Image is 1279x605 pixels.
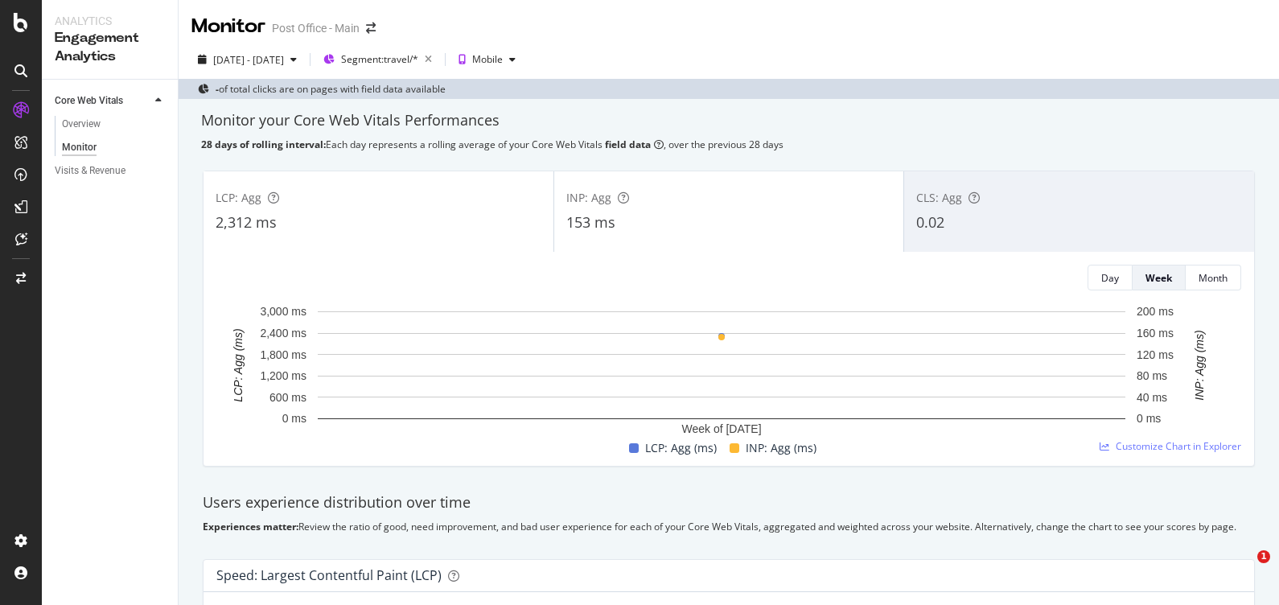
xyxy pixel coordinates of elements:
div: Post Office - Main [272,20,360,36]
svg: A chart. [216,303,1226,438]
div: Users experience distribution over time [203,492,1255,513]
span: Segment: travel/* [341,52,418,66]
span: CLS: Agg [916,190,962,205]
iframe: Intercom live chat [1224,550,1263,589]
div: Week [1145,271,1172,285]
text: 2,400 ms [260,327,306,340]
span: INP: Agg [566,190,611,205]
text: 40 ms [1137,391,1167,404]
div: Engagement Analytics [55,29,165,66]
button: Mobile [452,47,522,72]
div: Monitor [191,13,265,40]
span: 1 [1257,550,1270,563]
b: 28 days of rolling interval: [201,138,326,151]
text: 1,200 ms [260,369,306,382]
a: Customize Chart in Explorer [1100,439,1241,453]
span: INP: Agg (ms) [746,438,816,458]
text: 0 ms [282,413,306,426]
div: Review the ratio of good, need improvement, and bad user experience for each of your Core Web Vit... [203,520,1255,533]
text: 3,000 ms [260,306,306,319]
span: 0.02 [916,212,944,232]
div: Month [1199,271,1228,285]
div: Monitor [62,139,97,156]
span: Customize Chart in Explorer [1116,439,1241,453]
div: Mobile [472,55,503,64]
text: Week of [DATE] [681,422,761,435]
a: Visits & Revenue [55,163,167,179]
div: Each day represents a rolling average of your Core Web Vitals , over the previous 28 days [201,138,1256,151]
button: Day [1088,265,1133,290]
div: Analytics [55,13,165,29]
a: Core Web Vitals [55,93,150,109]
span: [DATE] - [DATE] [213,53,284,67]
b: field data [605,138,651,151]
div: Monitor your Core Web Vitals Performances [201,110,1256,131]
button: Month [1186,265,1241,290]
button: Segment:travel/* [317,47,438,72]
span: LCP: Agg [216,190,261,205]
text: 160 ms [1137,327,1174,340]
b: - [216,82,219,96]
text: 120 ms [1137,348,1174,361]
text: 0 ms [1137,413,1161,426]
div: Core Web Vitals [55,93,123,109]
span: 2,312 ms [216,212,277,232]
div: Visits & Revenue [55,163,125,179]
a: Overview [62,116,167,133]
text: LCP: Agg (ms) [232,328,245,401]
div: of total clicks are on pages with field data available [216,82,446,96]
span: 153 ms [566,212,615,232]
div: arrow-right-arrow-left [366,23,376,34]
button: Week [1133,265,1186,290]
div: Speed: Largest Contentful Paint (LCP) [216,567,442,583]
text: 80 ms [1137,369,1167,382]
button: [DATE] - [DATE] [191,47,303,72]
text: 200 ms [1137,306,1174,319]
a: Monitor [62,139,167,156]
b: Experiences matter: [203,520,298,533]
text: INP: Agg (ms) [1193,330,1206,400]
div: Day [1101,271,1119,285]
span: LCP: Agg (ms) [645,438,717,458]
text: 1,800 ms [260,348,306,361]
text: 600 ms [269,391,306,404]
div: Overview [62,116,101,133]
